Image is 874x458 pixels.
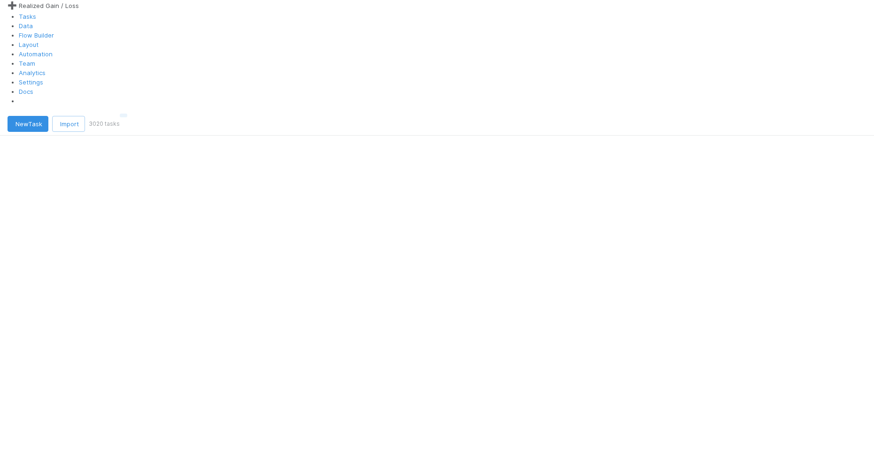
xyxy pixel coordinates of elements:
a: Automation [19,50,53,58]
button: Import [52,116,85,132]
a: Flow Builder [19,31,54,39]
a: Settings [19,78,43,86]
a: Team [19,60,35,67]
span: ➕ [8,1,17,9]
a: Docs [19,88,33,95]
a: Analytics [19,69,46,76]
a: Layout [19,41,39,48]
button: NewTask [8,116,48,132]
span: Realized Gain / Loss [19,2,81,9]
a: Tasks [19,13,36,20]
small: 3020 tasks [89,120,120,128]
a: Data [19,22,33,30]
